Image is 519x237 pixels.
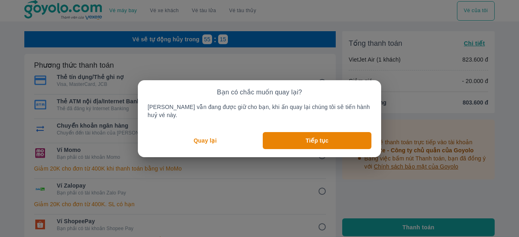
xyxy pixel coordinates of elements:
button: Quay lại [148,132,263,149]
p: Bạn có chắc muốn quay lại? [217,88,302,96]
button: Tiếp tục [263,132,371,149]
p: Quay lại [194,137,217,145]
p: Tiếp tục [306,137,328,145]
p: [PERSON_NAME] vẫn đang được giữ cho bạn, khi ấn quay lại chúng tôi sẽ tiến hành huỷ vé này. [148,103,371,119]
